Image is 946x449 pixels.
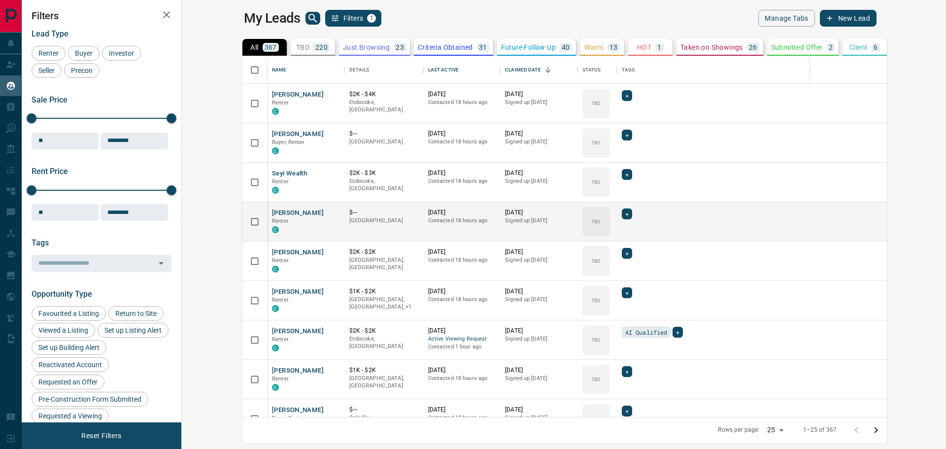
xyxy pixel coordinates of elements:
button: Reset Filters [75,427,128,444]
p: Signed up [DATE] [505,138,573,146]
div: + [622,90,632,101]
span: Pre-Construction Form Submitted [35,395,145,403]
p: [DATE] [505,208,573,217]
p: TBD [591,415,601,422]
p: Rows per page: [718,426,759,434]
div: + [673,327,683,338]
p: [DATE] [505,130,573,138]
span: + [676,327,679,337]
div: + [622,406,632,416]
div: Status [577,56,617,84]
span: Set up Building Alert [35,344,103,351]
p: [DATE] [505,327,573,335]
div: Pre-Construction Form Submitted [32,392,148,407]
div: Status [582,56,601,84]
span: Buyer, Renter [272,139,305,145]
p: Oakville [349,414,418,422]
div: Name [272,56,287,84]
p: Toronto [349,296,418,311]
span: + [625,209,629,219]
div: Tags [617,56,925,84]
span: Renter [272,257,289,264]
div: condos.ca [272,147,279,154]
div: Favourited a Listing [32,306,106,321]
div: Buyer [68,46,100,61]
span: Set up Listing Alert [101,326,165,334]
p: Contacted 18 hours ago [428,138,496,146]
p: Etobicoke, [GEOGRAPHIC_DATA] [349,335,418,350]
p: $--- [349,406,418,414]
p: [DATE] [428,169,496,177]
p: [DATE] [428,90,496,99]
span: Seller [35,67,58,74]
div: Last Active [423,56,501,84]
p: Etobicoke, [GEOGRAPHIC_DATA] [349,177,418,193]
div: + [622,248,632,259]
p: [DATE] [428,208,496,217]
button: Open [154,256,168,270]
button: [PERSON_NAME] [272,327,324,336]
p: 1 [657,44,661,51]
p: Contacted 18 hours ago [428,99,496,106]
p: [DATE] [428,406,496,414]
p: [GEOGRAPHIC_DATA] [349,138,418,146]
p: [DATE] [505,248,573,256]
div: Renter [32,46,66,61]
button: [PERSON_NAME] [272,208,324,218]
div: condos.ca [272,226,279,233]
p: Contacted 18 hours ago [428,375,496,382]
span: Renter [272,336,289,343]
button: [PERSON_NAME] [272,130,324,139]
div: Reactivated Account [32,357,109,372]
div: Investor [102,46,141,61]
span: Return to Site [112,310,160,317]
button: New Lead [820,10,877,27]
div: condos.ca [272,187,279,194]
p: [DATE] [428,366,496,375]
p: $2K - $2K [349,327,418,335]
div: condos.ca [272,305,279,312]
span: Sale Price [32,95,68,104]
p: Taken on Showings [680,44,743,51]
span: Renter [35,49,62,57]
p: Signed up [DATE] [505,177,573,185]
button: Sort [541,63,555,77]
h1: My Leads [244,10,301,26]
p: [GEOGRAPHIC_DATA], [GEOGRAPHIC_DATA] [349,256,418,272]
p: Signed up [DATE] [505,217,573,225]
div: Claimed Date [505,56,541,84]
p: Client [849,44,868,51]
p: TBD [591,139,601,146]
p: 367 [265,44,277,51]
p: TBD [591,218,601,225]
p: Signed up [DATE] [505,375,573,382]
p: All [250,44,258,51]
button: Manage Tabs [758,10,814,27]
span: Renter [272,218,289,224]
span: Active Viewing Request [428,335,496,344]
div: condos.ca [272,266,279,273]
p: $--- [349,208,418,217]
div: 25 [763,423,787,437]
p: 40 [562,44,570,51]
div: Precon [64,63,100,78]
p: TBD [591,178,601,186]
p: 26 [749,44,757,51]
span: Precon [68,67,96,74]
p: $--- [349,130,418,138]
span: Buyer, Renter [272,415,305,421]
div: Viewed a Listing [32,323,95,338]
p: TBD [591,297,601,304]
p: Signed up [DATE] [505,414,573,422]
div: + [622,169,632,180]
p: Contacted 1 hour ago [428,343,496,351]
p: [GEOGRAPHIC_DATA] [349,217,418,225]
div: + [622,130,632,140]
div: Requested a Viewing [32,409,109,423]
div: Last Active [428,56,459,84]
p: Contacted 18 hours ago [428,296,496,304]
span: + [625,170,629,179]
p: [DATE] [428,130,496,138]
p: [GEOGRAPHIC_DATA], [GEOGRAPHIC_DATA] [349,375,418,390]
p: $2K - $3K [349,169,418,177]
